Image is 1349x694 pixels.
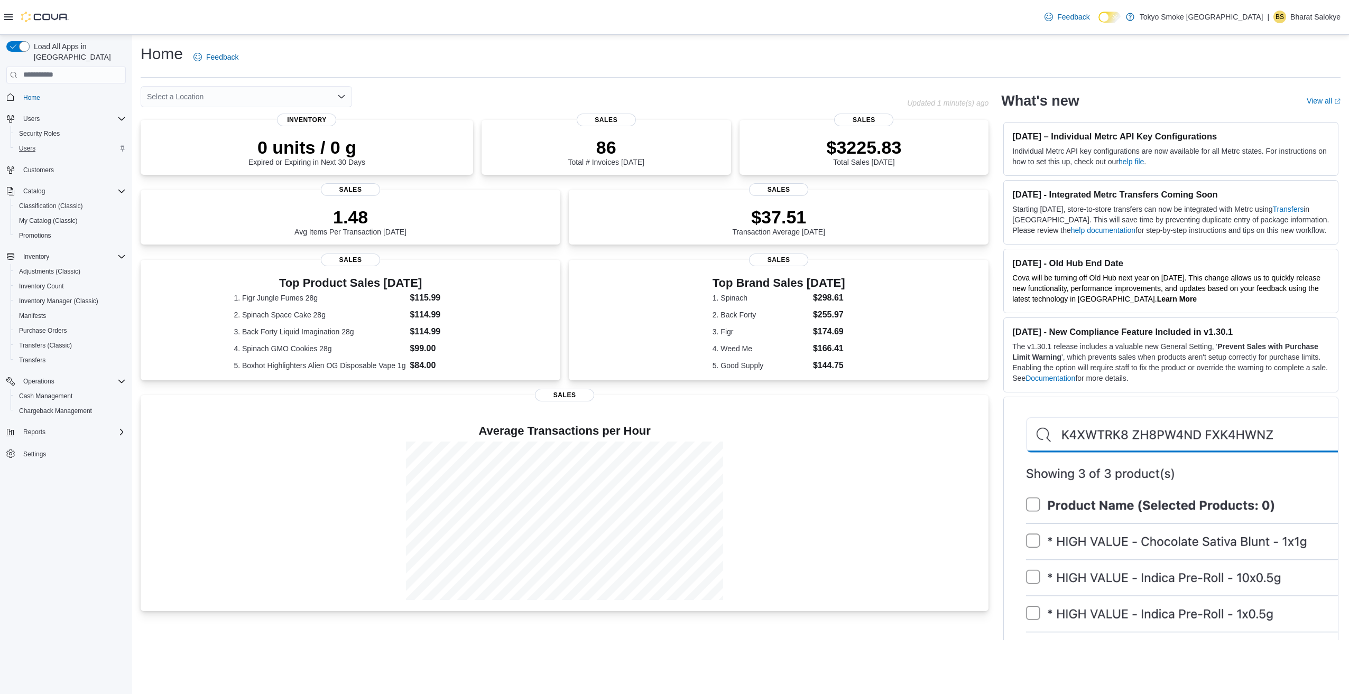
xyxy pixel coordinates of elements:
p: $37.51 [732,207,825,228]
a: Security Roles [15,127,64,140]
p: Starting [DATE], store-to-store transfers can now be integrated with Metrc using in [GEOGRAPHIC_D... [1012,204,1329,236]
span: Sales [321,254,380,266]
span: Users [23,115,40,123]
span: Promotions [19,231,51,240]
h2: What's new [1001,92,1079,109]
a: Promotions [15,229,56,242]
a: Learn More [1157,295,1197,303]
span: Customers [19,163,126,176]
div: Expired or Expiring in Next 30 Days [248,137,365,166]
dt: 5. Boxhot Highlighters Alien OG Disposable Vape 1g [234,360,405,371]
button: Operations [2,374,130,389]
dt: 4. Spinach GMO Cookies 28g [234,343,405,354]
span: Classification (Classic) [15,200,126,212]
span: Users [19,144,35,153]
button: Catalog [19,185,49,198]
span: Manifests [19,312,46,320]
span: Catalog [19,185,126,198]
span: Cash Management [15,390,126,402]
span: Cash Management [19,392,72,400]
span: Inventory [277,114,336,126]
dd: $99.00 [410,342,467,355]
button: Reports [19,426,50,438]
span: Feedback [1057,12,1089,22]
button: Security Roles [11,126,130,141]
span: Inventory [23,252,49,261]
dd: $255.97 [813,308,845,321]
span: Catalog [23,187,45,195]
dd: $174.69 [813,325,845,338]
span: Security Roles [19,129,60,138]
span: Home [19,91,126,104]
span: Classification (Classic) [19,202,83,210]
button: Home [2,90,130,105]
h1: Home [141,43,183,64]
span: BS [1276,11,1284,23]
span: Manifests [15,310,126,322]
div: Transaction Average [DATE] [732,207,825,236]
button: Inventory [2,249,130,264]
p: Individual Metrc API key configurations are now available for all Metrc states. For instructions ... [1012,146,1329,167]
div: Total Sales [DATE] [827,137,902,166]
a: Customers [19,164,58,176]
button: Inventory Manager (Classic) [11,294,130,308]
a: Manifests [15,310,50,322]
button: Purchase Orders [11,323,130,338]
span: Transfers [19,356,45,364]
a: Classification (Classic) [15,200,87,212]
dd: $114.99 [410,325,467,338]
a: Documentation [1025,374,1075,382]
dd: $84.00 [410,359,467,372]
h3: [DATE] - Integrated Metrc Transfers Coming Soon [1012,189,1329,200]
dt: 3. Figr [713,326,809,337]
span: Users [15,142,126,155]
a: Home [19,91,44,104]
span: Chargeback Management [19,407,92,415]
button: Classification (Classic) [11,199,130,213]
span: Inventory Count [19,282,64,290]
span: Inventory Manager (Classic) [15,295,126,307]
span: Security Roles [15,127,126,140]
button: Cash Management [11,389,130,404]
span: Inventory Count [15,280,126,293]
span: Transfers (Classic) [15,339,126,352]
span: Feedback [206,52,238,62]
span: Settings [23,450,46,458]
button: Reports [2,425,130,439]
a: Inventory Manager (Classic) [15,295,103,307]
button: Manifests [11,308,130,323]
dt: 1. Spinach [713,293,809,303]
p: Tokyo Smoke [GEOGRAPHIC_DATA] [1140,11,1263,23]
span: My Catalog (Classic) [19,217,78,225]
button: Promotions [11,228,130,243]
span: Sales [749,254,808,266]
a: Transfers [1273,205,1304,213]
span: Customers [23,166,54,174]
span: Operations [23,377,54,386]
a: Transfers (Classic) [15,339,76,352]
img: Cova [21,12,69,22]
p: 1.48 [294,207,406,228]
a: Settings [19,448,50,461]
p: 86 [568,137,644,158]
h3: Top Product Sales [DATE] [234,277,467,289]
input: Dark Mode [1098,12,1121,23]
p: | [1267,11,1269,23]
span: Settings [19,447,126,460]
button: Settings [2,446,130,461]
a: View allExternal link [1307,97,1341,105]
span: Users [19,112,126,125]
a: help documentation [1071,226,1135,235]
button: Users [11,141,130,156]
h3: [DATE] - New Compliance Feature Included in v1.30.1 [1012,326,1329,337]
dd: $298.61 [813,292,845,304]
button: Transfers [11,353,130,368]
h4: Average Transactions per Hour [149,425,980,437]
a: Feedback [189,46,243,68]
span: Sales [577,114,636,126]
span: Cova will be turning off Old Hub next year on [DATE]. This change allows us to quickly release ne... [1012,274,1320,303]
div: Avg Items Per Transaction [DATE] [294,207,406,236]
span: Home [23,93,40,102]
